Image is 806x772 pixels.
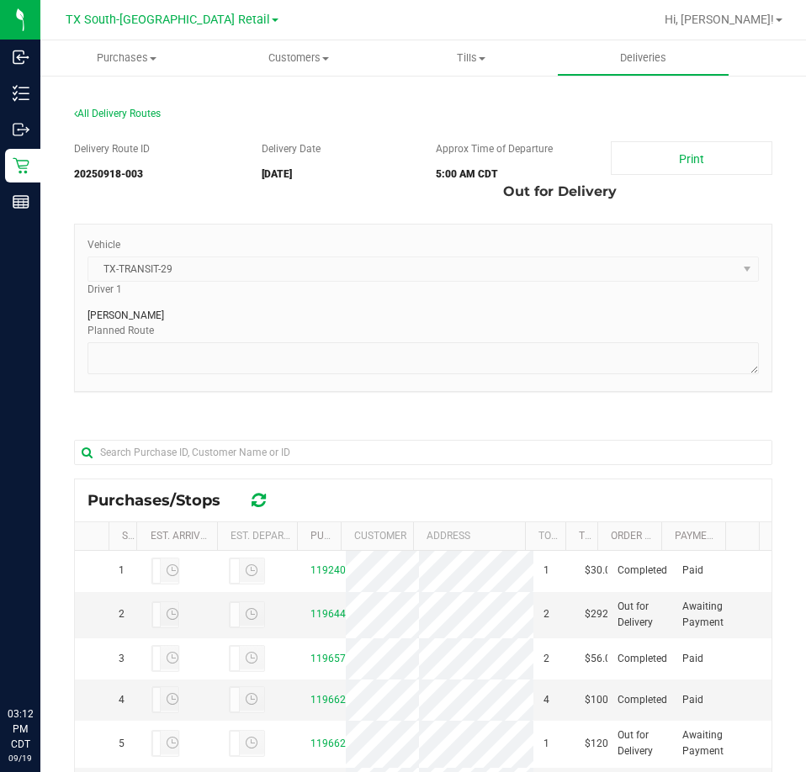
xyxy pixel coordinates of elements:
span: Purchases [40,50,213,66]
span: Completed [618,692,667,708]
a: 11924012 [310,564,358,576]
span: Out for Delivery [618,727,663,759]
span: Completed [618,563,667,579]
span: Out for Delivery [503,175,617,209]
span: Awaiting Payment [682,727,728,759]
span: 1 [119,563,125,579]
span: 2 [544,606,549,622]
span: 4 [119,692,125,708]
inline-svg: Retail [13,157,29,174]
p: 03:12 PM CDT [8,706,33,752]
span: $30.00 [585,563,617,579]
iframe: Resource center unread badge [50,635,70,655]
span: Paid [682,692,703,708]
inline-svg: Inventory [13,85,29,102]
inline-svg: Inbound [13,49,29,66]
a: Print Manifest [611,141,773,175]
span: $120.00 [585,736,623,752]
a: 11966294 [310,738,358,749]
a: Stop # [122,530,156,542]
input: Search Purchase ID, Customer Name or ID [74,440,772,465]
inline-svg: Reports [13,193,29,210]
a: 11966267 [310,694,358,706]
span: 2 [119,606,125,622]
label: Vehicle [87,237,120,252]
inline-svg: Outbound [13,121,29,138]
a: Customers [213,40,385,76]
th: Total Order Lines [525,522,565,551]
span: [PERSON_NAME] [87,308,164,323]
span: All Delivery Routes [74,108,161,119]
span: Purchases/Stops [87,491,237,510]
span: 3 [119,651,125,667]
span: Awaiting Payment [682,599,728,631]
p: 09/19 [8,752,33,764]
span: 2 [544,651,549,667]
th: Address [413,522,525,551]
label: Delivery Route ID [74,141,150,156]
a: Est. Arrival [151,530,212,542]
span: TX South-[GEOGRAPHIC_DATA] Retail [66,13,270,27]
span: $292.50 [585,606,623,622]
span: $100.00 [585,692,623,708]
a: Tills [385,40,558,76]
iframe: Resource center [17,637,67,688]
span: 1 [544,563,549,579]
span: Tills [386,50,557,66]
span: Deliveries [597,50,689,66]
h5: 5:00 AM CDT [436,169,586,180]
a: Purchase ID [310,530,374,542]
label: Approx Time of Departure [436,141,553,156]
a: Order Status [611,530,681,542]
span: Paid [682,651,703,667]
span: Out for Delivery [618,599,663,631]
span: Customers [214,50,384,66]
a: 11965741 [310,653,358,664]
a: Payment Status [675,530,759,542]
h5: [DATE] [262,169,411,180]
span: Completed [618,651,667,667]
span: $56.00 [585,651,617,667]
span: 1 [544,736,549,752]
a: Total [579,530,609,542]
a: 11964432 [310,608,358,620]
th: Customer [341,522,413,551]
span: 5 [119,736,125,752]
th: Est. Departure [217,522,297,551]
label: Delivery Date [262,141,321,156]
a: Deliveries [557,40,729,76]
a: Purchases [40,40,213,76]
label: Driver 1 [87,282,122,297]
span: 4 [544,692,549,708]
span: Paid [682,563,703,579]
span: Hi, [PERSON_NAME]! [665,13,774,26]
label: Planned Route [87,323,154,338]
strong: 20250918-003 [74,168,143,180]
